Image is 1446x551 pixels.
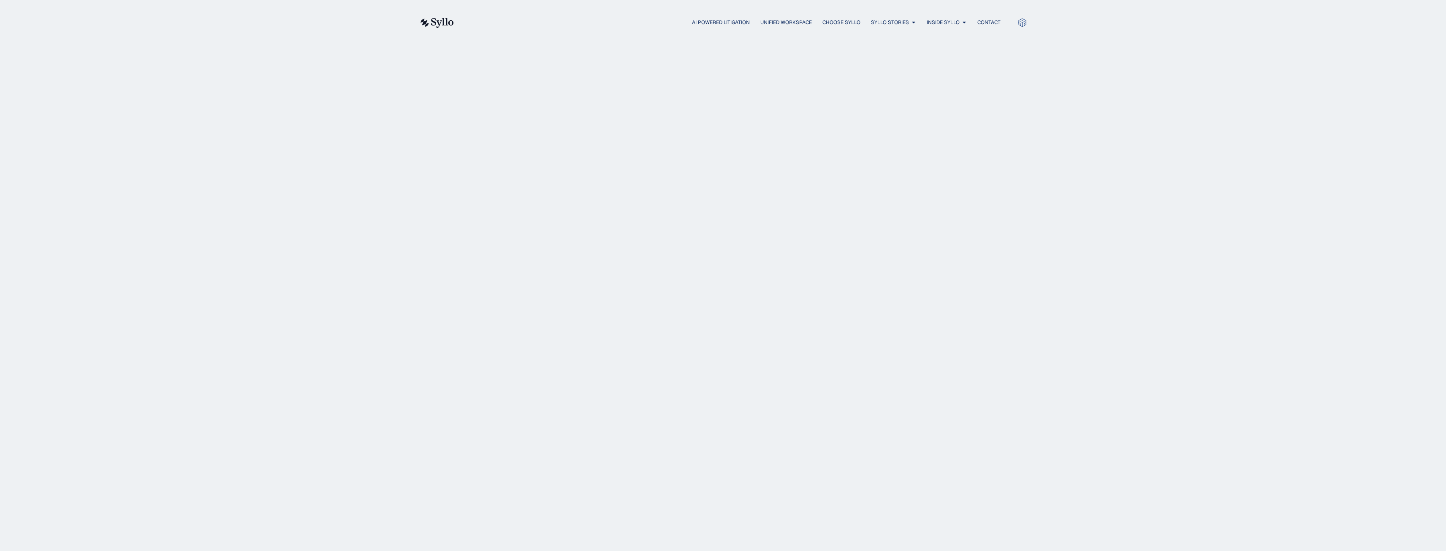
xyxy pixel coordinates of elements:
[822,19,860,26] a: Choose Syllo
[977,19,1001,26] a: Contact
[692,19,750,26] a: AI Powered Litigation
[871,19,909,26] a: Syllo Stories
[471,19,1001,27] nav: Menu
[927,19,960,26] a: Inside Syllo
[760,19,812,26] a: Unified Workspace
[419,18,454,28] img: syllo
[471,19,1001,27] div: Menu Toggle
